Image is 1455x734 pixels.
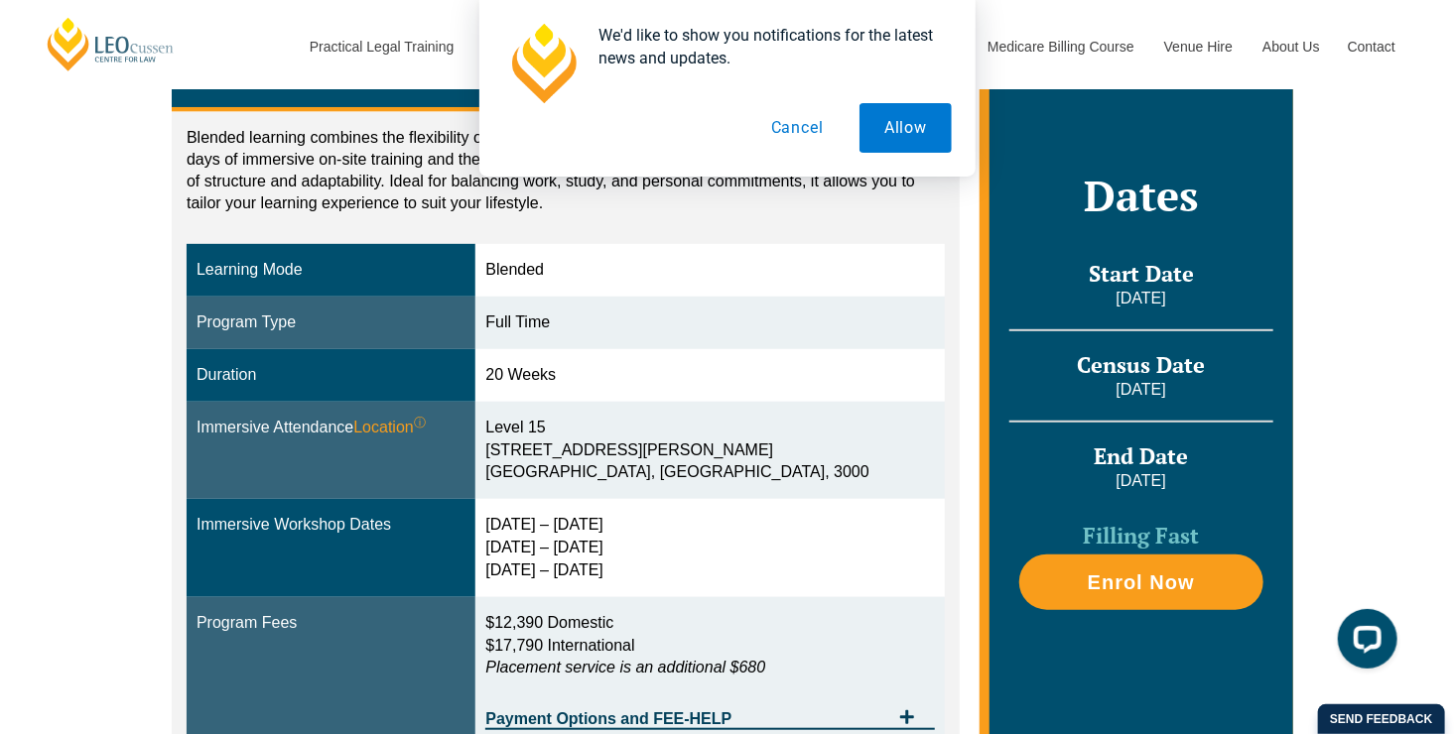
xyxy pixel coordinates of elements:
div: Program Fees [197,612,465,635]
p: [DATE] [1009,470,1273,492]
sup: ⓘ [414,416,426,429]
iframe: LiveChat chat widget [1322,601,1405,684]
button: Cancel [746,103,849,153]
p: [DATE] [1009,379,1273,401]
div: We'd like to show you notifications for the latest news and updates. [583,24,952,69]
div: Full Time [485,311,934,334]
div: Duration [197,364,465,387]
span: Enrol Now [1088,572,1195,592]
img: notification icon [503,24,583,103]
button: Allow [860,103,952,153]
div: [DATE] – [DATE] [DATE] – [DATE] [DATE] – [DATE] [485,514,934,582]
span: $17,790 International [485,637,634,654]
div: 20 Weeks [485,364,934,387]
div: Learning Mode [197,259,465,282]
a: Enrol Now [1019,554,1263,610]
div: Blended [485,259,934,282]
div: Immersive Workshop Dates [197,514,465,537]
span: Start Date [1089,259,1194,288]
span: Filling Fast [1083,521,1199,550]
div: Immersive Attendance [197,417,465,439]
p: [DATE] [1009,288,1273,309]
div: Program Type [197,311,465,334]
span: $12,390 Domestic [485,614,613,631]
div: Level 15 [STREET_ADDRESS][PERSON_NAME] [GEOGRAPHIC_DATA], [GEOGRAPHIC_DATA], 3000 [485,417,934,485]
h2: Dates [1009,171,1273,220]
span: Census Date [1077,350,1205,379]
span: Payment Options and FEE-HELP [485,711,888,727]
span: Location [353,417,426,439]
span: End Date [1094,441,1188,470]
em: Placement service is an additional $680 [485,659,765,675]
